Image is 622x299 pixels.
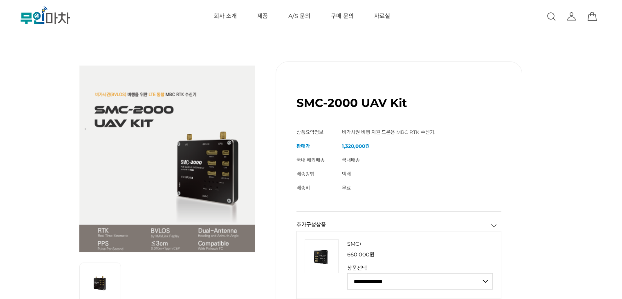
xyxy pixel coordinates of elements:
span: 660,000원 [347,251,375,258]
span: 상품요약정보 [296,129,323,135]
span: 무료 [342,185,351,191]
span: 비가시권 비행 지원 드론용 MBC RTK 수신기. [342,129,436,135]
h1: SMC-2000 UAV Kit [296,96,407,110]
span: 판매가 [296,143,310,149]
span: 국내배송 [342,157,360,163]
strong: 상품선택 [347,265,493,271]
span: 배송비 [296,185,310,191]
h3: 추가구성상품 [296,222,502,227]
p: 상품명 [347,240,493,248]
img: SMC-2000 UAV Kit [79,61,255,252]
strong: 1,320,000원 [342,143,370,149]
span: 배송방법 [296,171,314,177]
span: 택배 [342,171,351,177]
a: 추가구성상품 닫기 [490,222,498,230]
span: 국내·해외배송 [296,157,325,163]
img: 4cbe2109cccc46d4e4336cb8213cc47f.png [305,239,339,273]
p: 판매가 [347,252,493,257]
